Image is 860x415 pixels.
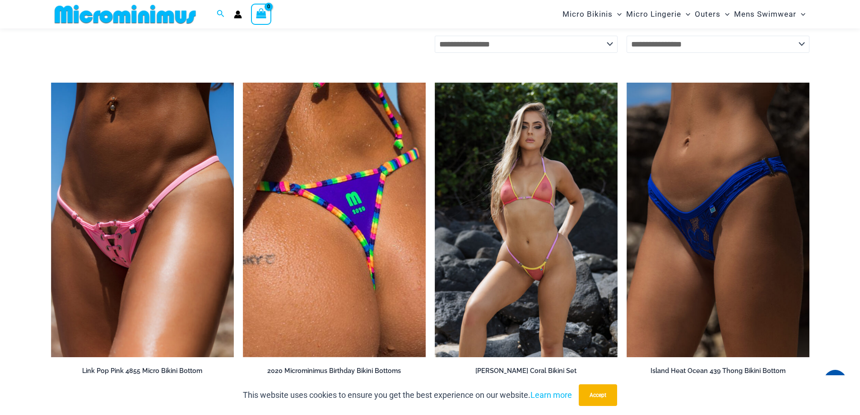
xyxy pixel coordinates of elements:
span: Menu Toggle [613,3,622,26]
a: [PERSON_NAME] Coral Bikini Set [435,367,618,378]
h2: [PERSON_NAME] Coral Bikini Set [435,367,618,375]
a: Micro BikinisMenu ToggleMenu Toggle [560,3,624,26]
span: Menu Toggle [681,3,690,26]
span: Micro Lingerie [626,3,681,26]
span: Menu Toggle [721,3,730,26]
img: 2020 Microminimus Birthday Bikini Bottoms [243,83,426,357]
a: Link Pop Pink 4855 Bottom 01Link Pop Pink 3070 Top 4855 Bottom 03Link Pop Pink 3070 Top 4855 Bott... [51,83,234,357]
a: Account icon link [234,10,242,19]
a: 2020 Microminimus Birthday Bikini Bottoms [243,367,426,378]
p: This website uses cookies to ensure you get the best experience on our website. [243,388,572,402]
h2: 2020 Microminimus Birthday Bikini Bottoms [243,367,426,375]
nav: Site Navigation [559,1,809,27]
a: Search icon link [217,9,225,20]
h2: Link Pop Pink 4855 Micro Bikini Bottom [51,367,234,375]
a: Maya Sunkist Coral 309 Top 469 Bottom 02Maya Sunkist Coral 309 Top 469 Bottom 04Maya Sunkist Cora... [435,83,618,357]
a: Micro LingerieMenu ToggleMenu Toggle [624,3,693,26]
a: View Shopping Cart, empty [251,4,272,24]
span: Menu Toggle [796,3,805,26]
h2: Island Heat Ocean 439 Thong Bikini Bottom [627,367,809,375]
span: Micro Bikinis [562,3,613,26]
img: Island Heat Ocean 439 Bottom 01 [627,83,809,357]
a: Learn more [530,390,572,400]
a: Island Heat Ocean 439 Bottom 01Island Heat Ocean 439 Bottom 02Island Heat Ocean 439 Bottom 02 [627,83,809,357]
a: Island Heat Ocean 439 Thong Bikini Bottom [627,367,809,378]
a: Link Pop Pink 4855 Micro Bikini Bottom [51,367,234,378]
span: Mens Swimwear [734,3,796,26]
a: Mens SwimwearMenu ToggleMenu Toggle [732,3,808,26]
img: Link Pop Pink 4855 Bottom 01 [51,83,234,357]
img: MM SHOP LOGO FLAT [51,4,200,24]
img: Maya Sunkist Coral 309 Top 469 Bottom 02 [435,83,618,357]
a: OutersMenu ToggleMenu Toggle [693,3,732,26]
span: Outers [695,3,721,26]
button: Accept [579,384,617,406]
